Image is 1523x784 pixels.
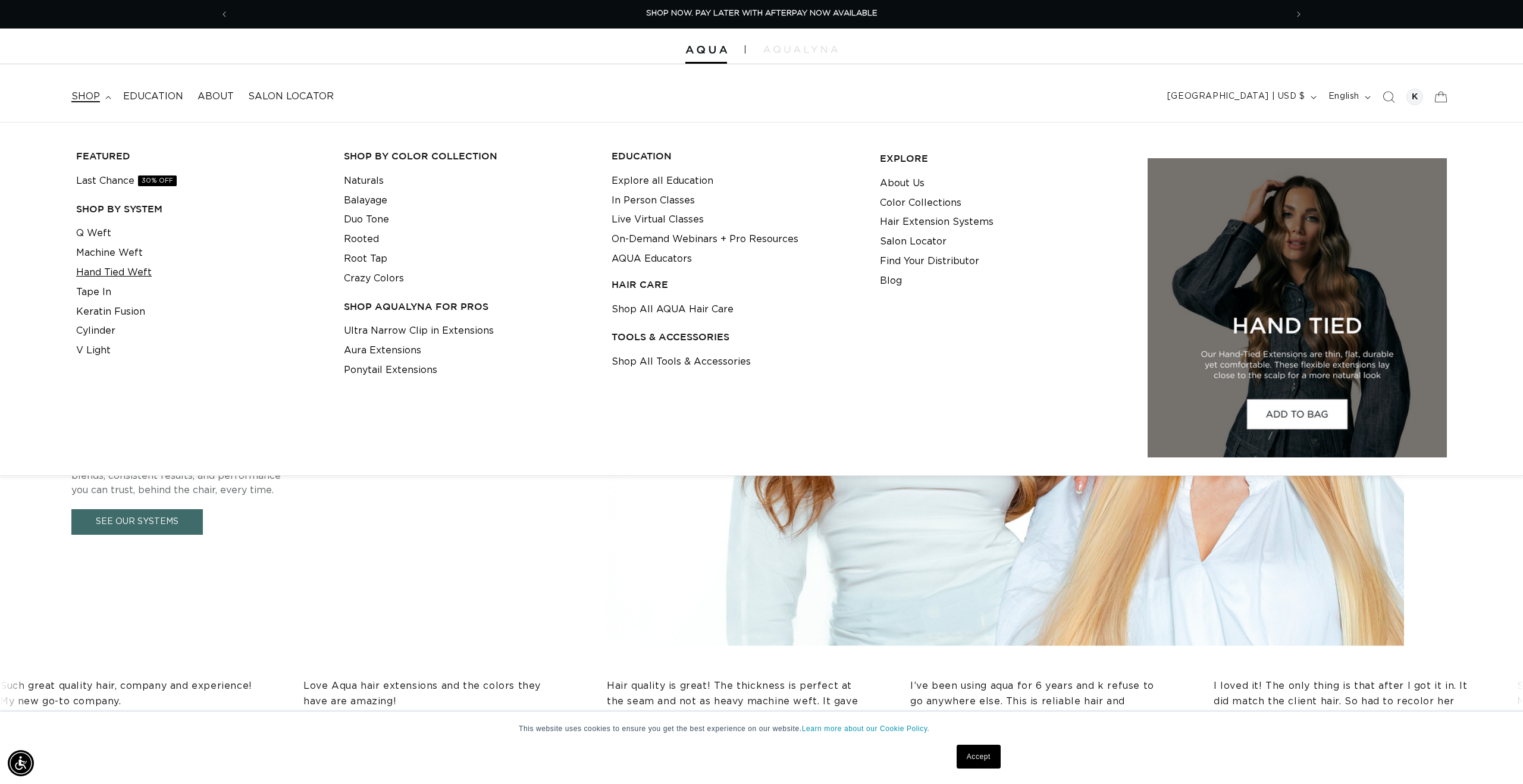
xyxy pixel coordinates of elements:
[123,90,183,103] span: Education
[76,203,325,215] h3: SHOP BY SYSTEM
[76,243,143,263] a: Machine Weft
[198,90,234,103] span: About
[1168,679,1424,725] p: I loved it! The only thing is that after I got it in. It did match the client hair. So had to rec...
[71,90,100,103] span: shop
[190,83,241,110] a: About
[612,230,798,249] a: On-Demand Webinars + Pro Resources
[880,193,961,213] a: Color Collections
[344,269,404,288] a: Crazy Colors
[612,191,695,211] a: In Person Classes
[802,725,930,733] a: Learn more about our Cookie Policy.
[344,230,379,249] a: Rooted
[880,212,994,232] a: Hair Extension Systems
[76,283,111,302] a: Tape In
[646,10,878,17] span: SHOP NOW. PAY LATER WITH AFTERPAY NOW AVAILABLE
[612,331,861,343] h3: TOOLS & ACCESSORIES
[612,300,734,319] a: Shop All AQUA Hair Care
[1464,727,1523,784] iframe: Chat Widget
[880,152,1129,165] h3: EXPLORE
[344,150,593,162] h3: Shop by Color Collection
[1167,90,1305,103] span: [GEOGRAPHIC_DATA] | USD $
[76,321,115,341] a: Cylinder
[116,83,190,110] a: Education
[344,341,421,360] a: Aura Extensions
[880,252,979,271] a: Find Your Distributor
[64,83,116,110] summary: shop
[76,171,177,191] a: Last Chance30% OFF
[612,278,861,291] h3: HAIR CARE
[562,679,817,725] p: Hair quality is great! The thickness is perfect at the seam and not as heavy machine weft. It gav...
[344,321,494,341] a: Ultra Narrow Clip in Extensions
[241,83,341,110] a: Salon Locator
[211,3,237,26] button: Previous announcement
[612,352,751,372] a: Shop All Tools & Accessories
[1321,86,1375,108] button: English
[1160,86,1321,108] button: [GEOGRAPHIC_DATA] | USD $
[880,174,925,193] a: About Us
[1375,84,1402,110] summary: Search
[880,232,947,252] a: Salon Locator
[344,360,437,380] a: Ponytail Extensions
[957,745,1001,769] a: Accept
[344,191,387,211] a: Balayage
[1328,90,1359,103] span: English
[76,341,111,360] a: V Light
[138,175,177,186] span: 30% OFF
[76,224,111,243] a: Q Weft
[612,210,704,230] a: Live Virtual Classes
[76,302,145,322] a: Keratin Fusion
[763,46,838,53] img: aqualyna.com
[612,150,861,162] h3: EDUCATION
[344,300,593,313] h3: Shop AquaLyna for Pros
[1286,3,1312,26] button: Next announcement
[76,150,325,162] h3: FEATURED
[76,263,152,283] a: Hand Tied Weft
[248,90,334,103] span: Salon Locator
[519,723,1004,734] p: This website uses cookies to ensure you get the best experience on our website.
[8,750,34,776] div: Accessibility Menu
[344,210,389,230] a: Duo Tone
[344,171,384,191] a: Naturals
[344,249,387,269] a: Root Tap
[865,679,1121,725] p: I’ve been using aqua for 6 years and k refuse to go anywhere else. This is reliable hair and cust...
[880,271,902,291] a: Blog
[258,679,514,709] p: Love Aqua hair extensions and the colors they have are amazing!
[71,509,203,535] a: See Our Systems
[612,171,713,191] a: Explore all Education
[612,249,692,269] a: AQUA Educators
[685,46,727,54] img: Aqua Hair Extensions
